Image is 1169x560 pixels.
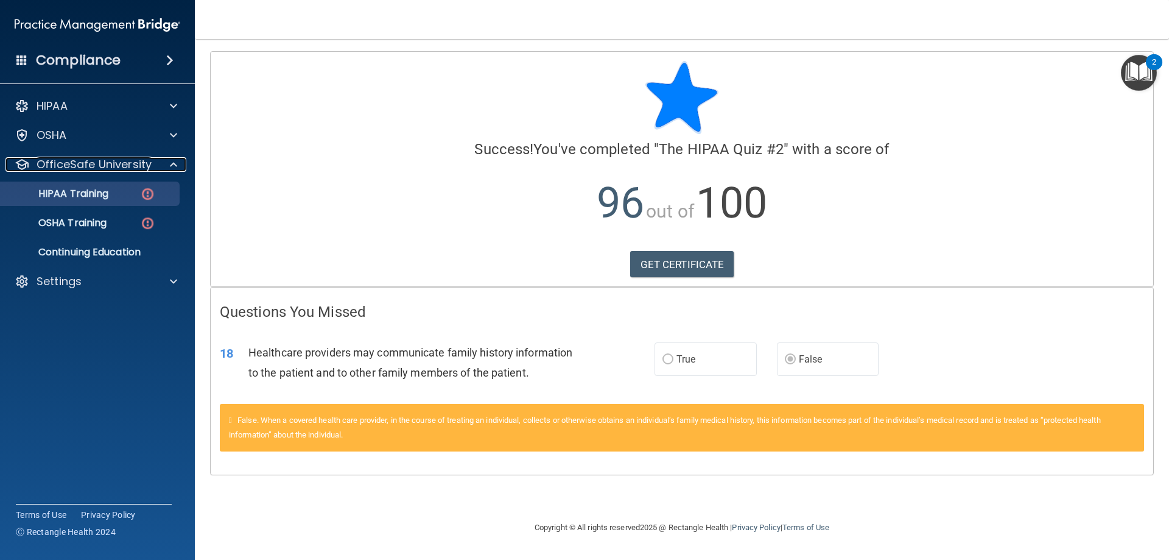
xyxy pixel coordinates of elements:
a: OfficeSafe University [15,157,177,172]
img: blue-star-rounded.9d042014.png [645,61,718,134]
h4: Compliance [36,52,121,69]
span: Ⓒ Rectangle Health 2024 [16,526,116,538]
button: Open Resource Center, 2 new notifications [1121,55,1157,91]
a: Terms of Use [16,509,66,521]
a: OSHA [15,128,177,143]
input: False [785,355,796,364]
input: True [662,355,673,364]
img: PMB logo [15,13,180,37]
a: Terms of Use [782,523,829,532]
span: out of [646,200,694,222]
span: Success! [474,141,533,158]
a: Privacy Policy [732,523,780,532]
p: Settings [37,274,82,289]
p: HIPAA [37,99,68,113]
img: danger-circle.6113f641.png [140,186,155,202]
a: Privacy Policy [81,509,136,521]
h4: Questions You Missed [220,304,1144,320]
span: 18 [220,346,233,361]
p: OSHA Training [8,217,107,229]
p: OSHA [37,128,67,143]
p: HIPAA Training [8,188,108,200]
span: The HIPAA Quiz #2 [659,141,784,158]
a: GET CERTIFICATE [630,251,734,278]
a: Settings [15,274,177,289]
span: True [676,353,695,365]
p: Continuing Education [8,246,174,258]
p: OfficeSafe University [37,157,152,172]
h4: You've completed " " with a score of [220,141,1144,157]
div: Copyright © All rights reserved 2025 @ Rectangle Health | | [460,508,904,547]
span: Healthcare providers may communicate family history information to the patient and to other famil... [248,346,572,379]
span: False [799,353,823,365]
img: danger-circle.6113f641.png [140,216,155,231]
a: HIPAA [15,99,177,113]
span: False. When a covered health care provider, in the course of treating an individual, collects or ... [229,416,1101,439]
span: 96 [597,178,644,228]
span: 100 [696,178,767,228]
div: 2 [1152,62,1156,78]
